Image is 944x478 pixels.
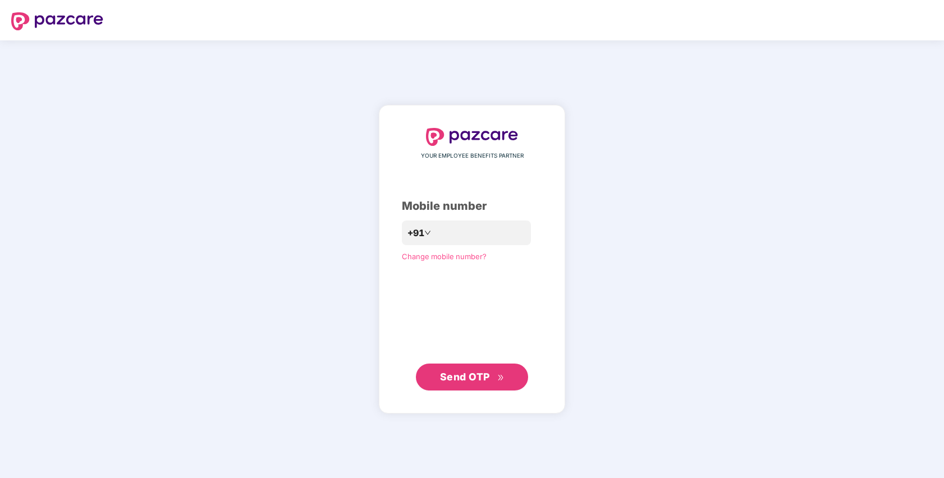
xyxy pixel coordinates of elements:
[421,151,524,160] span: YOUR EMPLOYEE BENEFITS PARTNER
[402,252,487,261] a: Change mobile number?
[424,229,431,236] span: down
[416,364,528,390] button: Send OTPdouble-right
[402,197,542,215] div: Mobile number
[407,226,424,240] span: +91
[497,374,505,382] span: double-right
[426,128,518,146] img: logo
[11,12,103,30] img: logo
[440,371,490,383] span: Send OTP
